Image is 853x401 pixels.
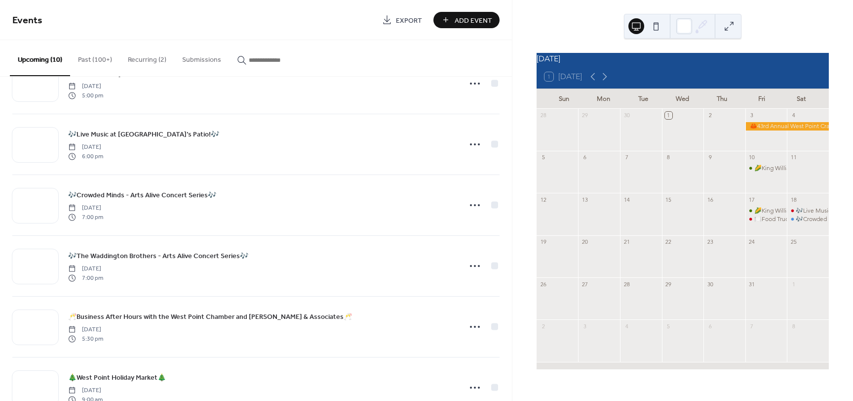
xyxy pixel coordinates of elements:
[665,154,672,161] div: 8
[745,207,787,215] div: 🌽King William County Farmers Market🌽
[787,215,829,223] div: 🎶Crowded Minds - Arts Alive Concert Series🎶
[540,112,547,119] div: 28
[745,122,829,131] div: 🦀43rd Annual West Point Crab Carnival🦀
[706,280,714,288] div: 30
[68,311,352,322] a: 🥂Business After Hours with the West Point Chamber and [PERSON_NAME] & Associates🥂
[748,112,756,119] div: 3
[790,238,797,246] div: 25
[702,89,742,109] div: Thu
[537,53,829,65] div: [DATE]
[68,373,166,383] span: 🎄West Point Holiday Market🎄
[68,91,103,100] span: 5:00 pm
[70,40,120,75] button: Past (100+)
[623,322,630,330] div: 4
[706,154,714,161] div: 9
[754,215,834,223] div: 🍽️Food Trucks by the River🍽️
[623,196,630,203] div: 14
[68,250,248,262] a: 🎶The Waddington Brothers - Arts Alive Concert Series🎶
[748,154,756,161] div: 10
[742,89,781,109] div: Fri
[665,196,672,203] div: 15
[10,40,70,76] button: Upcoming (10)
[581,280,588,288] div: 27
[706,112,714,119] div: 2
[68,325,103,334] span: [DATE]
[68,372,166,383] a: 🎄West Point Holiday Market🎄
[706,322,714,330] div: 6
[787,207,829,215] div: 🎶Live Music at ROMA’s Patio!🎶
[581,322,588,330] div: 3
[68,189,216,201] a: 🎶Crowded Minds - Arts Alive Concert Series🎶
[623,154,630,161] div: 7
[581,154,588,161] div: 6
[68,334,103,343] span: 5:30 pm
[665,280,672,288] div: 29
[748,280,756,288] div: 31
[623,238,630,246] div: 21
[790,154,797,161] div: 11
[68,190,216,201] span: 🎶Crowded Minds - Arts Alive Concert Series🎶
[581,238,588,246] div: 20
[68,130,219,140] span: 🎶Live Music at [GEOGRAPHIC_DATA]’s Patio!🎶
[68,386,103,395] span: [DATE]
[68,312,352,322] span: 🥂Business After Hours with the West Point Chamber and [PERSON_NAME] & Associates🥂
[68,82,103,91] span: [DATE]
[68,152,103,161] span: 6:00 pm
[68,213,103,222] span: 7:00 pm
[120,40,174,75] button: Recurring (2)
[665,112,672,119] div: 1
[748,196,756,203] div: 17
[68,143,103,152] span: [DATE]
[540,238,547,246] div: 19
[540,280,547,288] div: 26
[540,154,547,161] div: 5
[745,164,787,173] div: 🌽King William County Farmers Market🌽
[68,129,219,140] a: 🎶Live Music at [GEOGRAPHIC_DATA]’s Patio!🎶
[455,15,492,26] span: Add Event
[540,322,547,330] div: 2
[790,322,797,330] div: 8
[174,40,229,75] button: Submissions
[12,11,42,30] span: Events
[540,196,547,203] div: 12
[433,12,500,28] button: Add Event
[68,251,248,262] span: 🎶The Waddington Brothers - Arts Alive Concert Series🎶
[665,238,672,246] div: 22
[623,112,630,119] div: 30
[623,280,630,288] div: 28
[748,238,756,246] div: 24
[781,89,821,109] div: Sat
[375,12,429,28] a: Export
[706,238,714,246] div: 23
[544,89,584,109] div: Sun
[584,89,623,109] div: Mon
[745,215,787,223] div: 🍽️Food Trucks by the River🍽️
[748,322,756,330] div: 7
[581,196,588,203] div: 13
[68,273,103,282] span: 7:00 pm
[706,196,714,203] div: 16
[68,204,103,213] span: [DATE]
[790,196,797,203] div: 18
[663,89,702,109] div: Wed
[581,112,588,119] div: 29
[396,15,422,26] span: Export
[623,89,663,109] div: Tue
[790,280,797,288] div: 1
[665,322,672,330] div: 5
[790,112,797,119] div: 4
[68,265,103,273] span: [DATE]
